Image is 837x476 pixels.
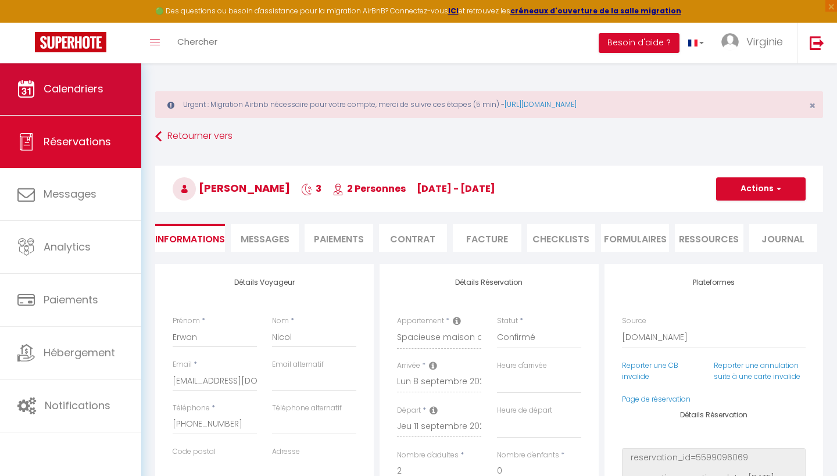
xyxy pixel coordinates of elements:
span: Réservations [44,134,111,149]
img: logout [810,35,824,50]
a: Retourner vers [155,126,823,147]
li: Informations [155,224,225,252]
button: Ouvrir le widget de chat LiveChat [9,5,44,40]
label: Heure de départ [497,405,552,416]
button: Besoin d'aide ? [599,33,679,53]
span: Paiements [44,292,98,307]
span: Analytics [44,239,91,254]
h4: Plateformes [622,278,806,287]
a: créneaux d'ouverture de la salle migration [510,6,681,16]
h4: Détails Réservation [622,411,806,419]
label: Adresse [272,446,300,457]
span: Virginie [746,34,783,49]
button: Actions [716,177,806,201]
label: Statut [497,316,518,327]
h4: Détails Réservation [397,278,581,287]
a: Page de réservation [622,394,691,404]
li: Journal [749,224,817,252]
li: FORMULAIRES [601,224,669,252]
a: ICI [448,6,459,16]
span: × [809,98,815,113]
span: Chercher [177,35,217,48]
a: [URL][DOMAIN_NAME] [505,99,577,109]
li: Contrat [379,224,447,252]
span: 2 Personnes [332,182,406,195]
span: Calendriers [44,81,103,96]
label: Code postal [173,446,216,457]
span: Hébergement [44,345,115,360]
img: ... [721,33,739,51]
span: 3 [301,182,321,195]
label: Nombre d'adultes [397,450,459,461]
span: [PERSON_NAME] [173,181,290,195]
li: Paiements [305,224,373,252]
li: Facture [453,224,521,252]
label: Départ [397,405,421,416]
span: Messages [44,187,96,201]
span: Messages [241,232,289,246]
label: Appartement [397,316,444,327]
label: Email [173,359,192,370]
a: Chercher [169,23,226,63]
div: Urgent : Migration Airbnb nécessaire pour votre compte, merci de suivre ces étapes (5 min) - [155,91,823,118]
h4: Détails Voyageur [173,278,356,287]
label: Nombre d'enfants [497,450,559,461]
label: Source [622,316,646,327]
a: Reporter une annulation suite à une carte invalide [714,360,800,381]
label: Prénom [173,316,200,327]
span: [DATE] - [DATE] [417,182,495,195]
label: Téléphone alternatif [272,403,342,414]
label: Heure d'arrivée [497,360,547,371]
a: Reporter une CB invalide [622,360,678,381]
span: Notifications [45,398,110,413]
li: Ressources [675,224,743,252]
label: Arrivée [397,360,420,371]
img: Super Booking [35,32,106,52]
button: Close [809,101,815,111]
a: ... Virginie [713,23,797,63]
label: Téléphone [173,403,210,414]
label: Nom [272,316,289,327]
label: Email alternatif [272,359,324,370]
li: CHECKLISTS [527,224,595,252]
